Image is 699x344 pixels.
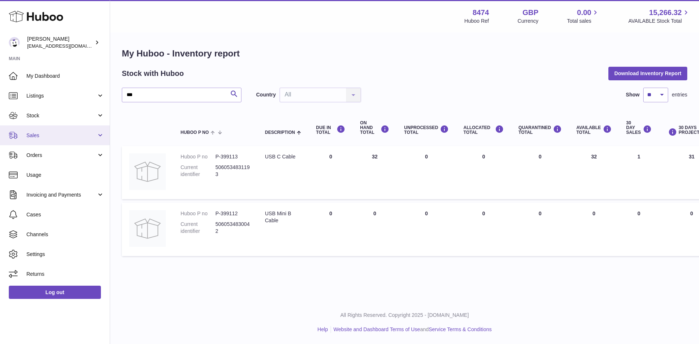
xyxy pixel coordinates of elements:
dd: 5060534831193 [215,164,250,178]
span: [EMAIL_ADDRESS][DOMAIN_NAME] [27,43,108,49]
span: AVAILABLE Stock Total [628,18,690,25]
img: product image [129,210,166,247]
a: Help [317,326,328,332]
span: Returns [26,271,104,278]
td: 0 [397,203,456,256]
a: Website and Dashboard Terms of Use [334,326,420,332]
td: 0 [397,146,456,199]
dt: Huboo P no [181,210,215,217]
dt: Current identifier [181,221,215,235]
td: 0 [456,203,511,256]
span: 0.00 [577,8,591,18]
li: and [331,326,492,333]
dd: P-399112 [215,210,250,217]
span: Stock [26,112,97,119]
span: Invoicing and Payments [26,191,97,198]
span: Sales [26,132,97,139]
div: USB Mini B Cable [265,210,301,224]
span: Total sales [567,18,600,25]
div: UNPROCESSED Total [404,125,449,135]
td: 0 [309,146,353,199]
p: All Rights Reserved. Copyright 2025 - [DOMAIN_NAME] [116,312,693,319]
strong: 8474 [473,8,489,18]
dd: 5060534830042 [215,221,250,235]
strong: GBP [523,8,538,18]
div: Currency [518,18,539,25]
div: QUARANTINED Total [518,125,562,135]
dd: P-399113 [215,153,250,160]
div: AVAILABLE Total [576,125,612,135]
a: 15,266.32 AVAILABLE Stock Total [628,8,690,25]
td: 0 [456,146,511,199]
div: DUE IN TOTAL [316,125,345,135]
td: 32 [569,146,619,199]
a: Log out [9,286,101,299]
h2: Stock with Huboo [122,69,184,78]
span: entries [672,91,687,98]
a: 0.00 Total sales [567,8,600,25]
span: Settings [26,251,104,258]
div: Huboo Ref [465,18,489,25]
span: 0 [539,211,542,216]
span: Channels [26,231,104,238]
span: Orders [26,152,97,159]
span: Description [265,130,295,135]
a: Service Terms & Conditions [429,326,492,332]
div: USB C Cable [265,153,301,160]
span: 15,266.32 [649,8,682,18]
td: 1 [619,146,659,199]
span: My Dashboard [26,73,104,80]
td: 0 [353,203,397,256]
button: Download Inventory Report [608,67,687,80]
div: [PERSON_NAME] [27,36,93,50]
span: 0 [539,154,542,160]
label: Country [256,91,276,98]
h1: My Huboo - Inventory report [122,48,687,59]
span: Cases [26,211,104,218]
td: 0 [569,203,619,256]
label: Show [626,91,640,98]
span: Huboo P no [181,130,209,135]
div: 30 DAY SALES [626,121,652,135]
div: ALLOCATED Total [463,125,504,135]
td: 32 [353,146,397,199]
td: 0 [309,203,353,256]
td: 0 [619,203,659,256]
img: product image [129,153,166,190]
dt: Current identifier [181,164,215,178]
dt: Huboo P no [181,153,215,160]
div: ON HAND Total [360,121,389,135]
img: orders@neshealth.com [9,37,20,48]
span: Listings [26,92,97,99]
span: Usage [26,172,104,179]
